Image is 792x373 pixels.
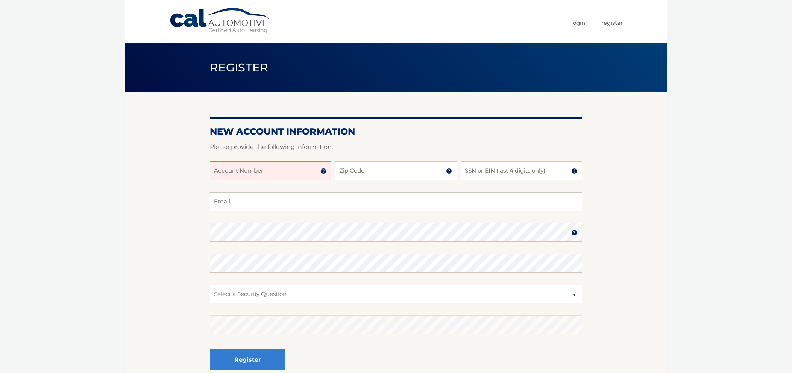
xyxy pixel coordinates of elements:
[210,192,582,211] input: Email
[210,161,331,180] input: Account Number
[210,349,285,370] button: Register
[210,126,582,137] h2: New Account Information
[210,142,582,152] p: Please provide the following information.
[461,161,582,180] input: SSN or EIN (last 4 digits only)
[210,61,269,74] span: Register
[601,17,623,29] a: Register
[446,168,452,174] img: tooltip.svg
[335,161,457,180] input: Zip Code
[169,8,271,34] a: Cal Automotive
[571,17,585,29] a: Login
[320,168,326,174] img: tooltip.svg
[571,168,577,174] img: tooltip.svg
[571,230,577,236] img: tooltip.svg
